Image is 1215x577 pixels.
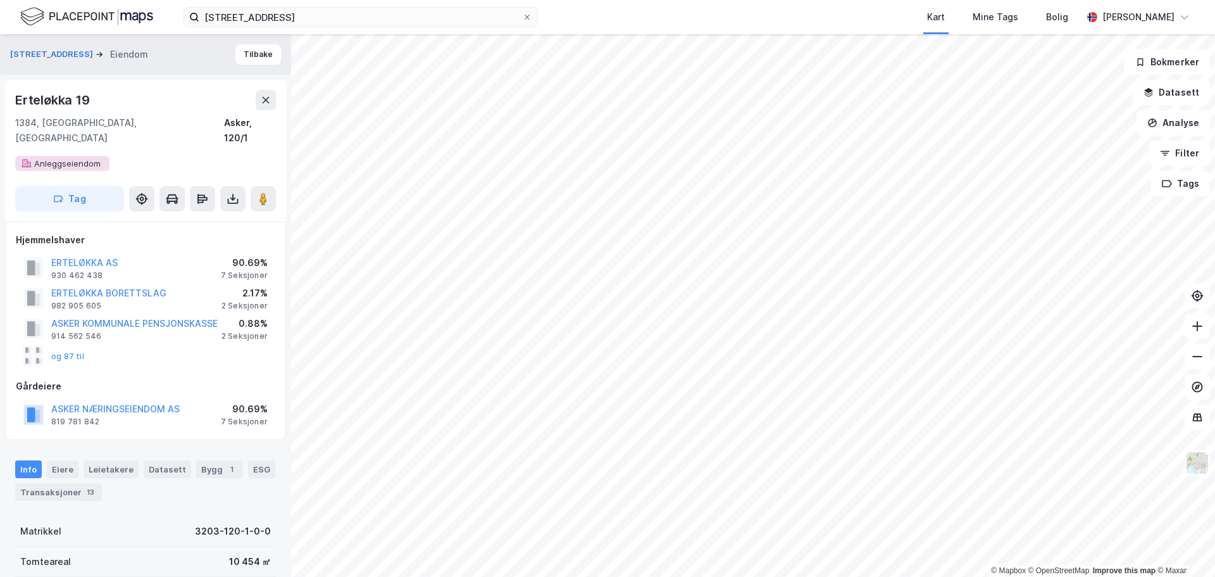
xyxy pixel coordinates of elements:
div: 930 462 438 [51,270,103,281]
div: Matrikkel [20,524,61,539]
div: Mine Tags [973,10,1018,25]
div: Gårdeiere [16,379,275,394]
div: 7 Seksjoner [221,270,268,281]
div: 982 905 605 [51,301,101,311]
iframe: Chat Widget [1152,516,1215,577]
div: 90.69% [221,402,268,417]
div: Bolig [1046,10,1068,25]
div: Asker, 120/1 [224,115,276,146]
div: 13 [84,486,97,498]
button: Tags [1151,171,1210,196]
a: Mapbox [991,566,1026,575]
div: [PERSON_NAME] [1102,10,1174,25]
a: OpenStreetMap [1028,566,1090,575]
div: 2 Seksjoner [221,331,268,341]
div: Eiendom [110,47,148,62]
img: logo.f888ab2527a4732fd821a326f86c7f29.svg [20,6,153,28]
button: Datasett [1133,80,1210,105]
button: Bokmerker [1125,49,1210,75]
div: 2.17% [221,286,268,301]
input: Søk på adresse, matrikkel, gårdeiere, leietakere eller personer [199,8,522,27]
div: Tomteareal [20,554,71,569]
div: Transaksjoner [15,483,102,501]
button: Analyse [1137,110,1210,136]
button: Filter [1149,141,1210,166]
div: 819 781 842 [51,417,99,427]
div: 90.69% [221,255,268,270]
div: 2 Seksjoner [221,301,268,311]
div: Kart [927,10,945,25]
div: Info [15,460,42,478]
a: Improve this map [1093,566,1156,575]
img: Z [1185,451,1209,475]
button: [STREET_ADDRESS] [10,48,96,61]
div: 7 Seksjoner [221,417,268,427]
button: Tilbake [235,44,281,65]
div: Eiere [47,460,78,478]
div: Datasett [144,460,191,478]
div: 3203-120-1-0-0 [195,524,271,539]
div: Hjemmelshaver [16,232,275,248]
div: Leietakere [84,460,139,478]
div: ESG [248,460,275,478]
div: Kontrollprogram for chat [1152,516,1215,577]
div: 10 454 ㎡ [229,554,271,569]
div: 1 [225,463,238,476]
div: Bygg [196,460,243,478]
div: 0.88% [221,316,268,331]
button: Tag [15,186,124,212]
div: Erteløkka 19 [15,90,92,110]
div: 914 562 546 [51,331,101,341]
div: 1384, [GEOGRAPHIC_DATA], [GEOGRAPHIC_DATA] [15,115,224,146]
